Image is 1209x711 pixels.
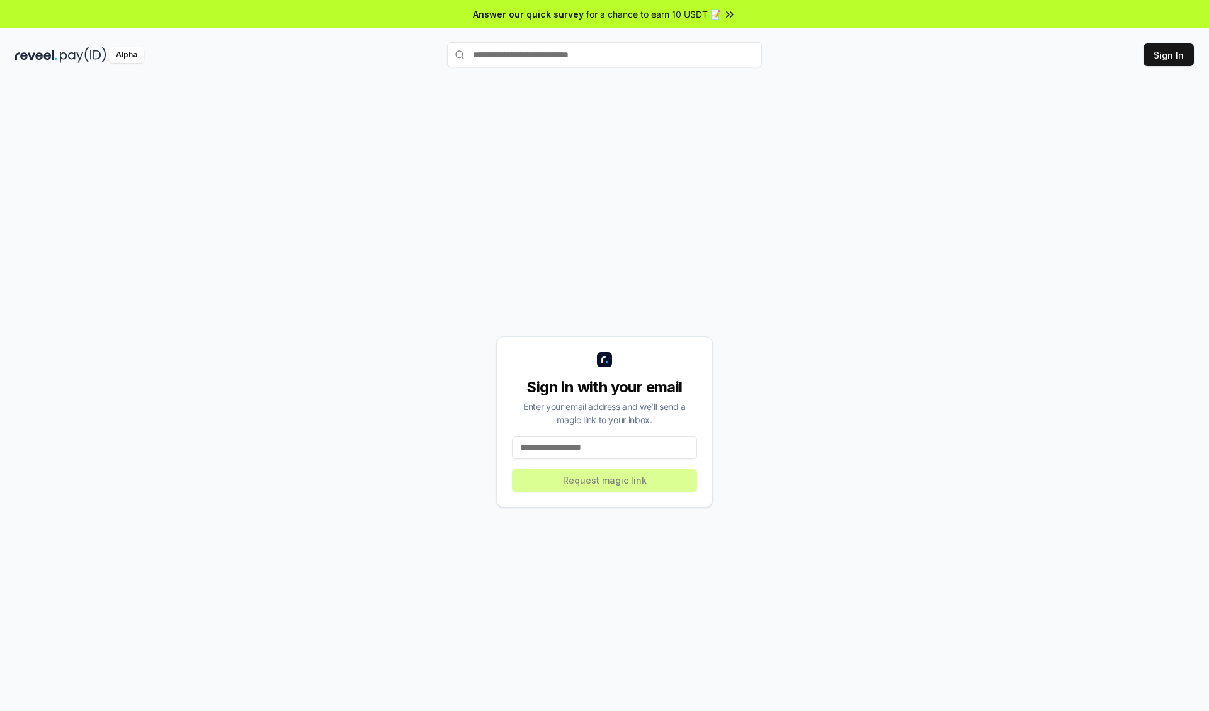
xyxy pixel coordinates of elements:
img: logo_small [597,352,612,367]
span: for a chance to earn 10 USDT 📝 [586,8,721,21]
img: pay_id [60,47,106,63]
button: Sign In [1144,43,1194,66]
span: Answer our quick survey [473,8,584,21]
img: reveel_dark [15,47,57,63]
div: Sign in with your email [512,377,697,397]
div: Alpha [109,47,144,63]
div: Enter your email address and we’ll send a magic link to your inbox. [512,400,697,426]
